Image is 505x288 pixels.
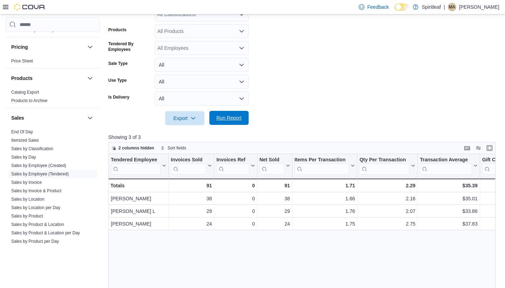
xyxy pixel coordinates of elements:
button: All [155,75,249,89]
div: 24 [260,220,290,228]
div: 1.66 [295,194,355,203]
div: 38 [171,194,212,203]
div: 0 [216,181,255,190]
span: Sales by Product per Day [11,239,59,244]
button: Sort fields [158,144,189,152]
button: Qty Per Transaction [359,157,415,175]
div: 1.75 [295,220,355,228]
button: Run Report [209,111,249,125]
p: | [444,3,445,11]
button: Open list of options [239,45,244,51]
span: Sales by Location [11,196,45,202]
button: Invoices Ref [216,157,255,175]
a: Sales by Product & Location per Day [11,230,80,235]
div: Net Sold [259,157,284,163]
div: $35.01 [420,194,477,203]
span: Sales by Product [11,213,43,219]
span: Sales by Day [11,154,36,160]
button: Sales [11,114,85,121]
a: End Of Day [11,129,33,134]
div: Tendered Employee [111,157,161,175]
div: $35.39 [420,181,477,190]
input: Dark Mode [395,4,409,11]
div: Transaction Average [420,157,472,175]
div: Transaction Average [420,157,472,163]
a: Sales by Employee (Created) [11,163,66,168]
span: Price Sheet [11,58,33,64]
h3: Pricing [11,43,28,51]
div: $37.83 [420,220,477,228]
span: Catalog Export [11,89,39,95]
div: 91 [259,181,290,190]
span: Sort fields [168,145,186,151]
div: [PERSON_NAME] [111,220,166,228]
div: [PERSON_NAME] L [111,207,166,215]
img: Cova [14,4,46,11]
span: Itemized Sales [11,138,39,143]
label: Tendered By Employees [108,41,152,52]
div: 2.07 [359,207,415,215]
div: Sales [6,128,100,248]
button: 2 columns hidden [109,144,157,152]
button: Items Per Transaction [294,157,355,175]
div: 91 [171,181,212,190]
button: Enter fullscreen [485,144,494,152]
div: Invoices Ref [216,157,249,175]
button: Display options [474,144,483,152]
h3: Sales [11,114,24,121]
button: All [155,92,249,106]
div: 24 [171,220,212,228]
button: Sales [86,114,94,122]
label: Products [108,27,127,33]
span: Sales by Invoice [11,180,42,185]
button: All [155,58,249,72]
a: Sales by Invoice [11,180,42,185]
p: [PERSON_NAME] [459,3,499,11]
span: Feedback [367,4,389,11]
div: 1.76 [295,207,355,215]
div: 0 [216,220,255,228]
button: Pricing [11,43,85,51]
a: Price Sheet [11,59,33,63]
div: Pricing [6,57,100,68]
div: 29 [260,207,290,215]
span: Sales by Invoice & Product [11,188,61,194]
div: 2.16 [359,194,415,203]
div: 0 [216,207,255,215]
button: Keyboard shortcuts [463,144,471,152]
button: Products [11,75,85,82]
button: Invoices Sold [171,157,212,175]
div: 2.29 [359,181,415,190]
div: Qty Per Transaction [359,157,410,163]
a: Sales by Product per Day [11,239,59,244]
div: Net Sold [259,157,284,175]
div: Totals [110,181,166,190]
h3: Products [11,75,33,82]
span: Export [169,111,200,125]
a: Sales by Product [11,214,43,219]
div: 2.75 [359,220,415,228]
label: Sale Type [108,61,128,66]
div: Qty Per Transaction [359,157,410,175]
div: 29 [171,207,212,215]
a: Sales by Location per Day [11,205,60,210]
div: Mark A [448,3,456,11]
a: Sales by Employee (Tendered) [11,172,69,176]
label: Is Delivery [108,94,129,100]
div: Items Per Transaction [294,157,349,175]
a: Sales by Classification [11,146,53,151]
div: 1.71 [294,181,355,190]
div: Items Per Transaction [294,157,349,163]
div: Invoices Ref [216,157,249,163]
span: Products to Archive [11,98,47,103]
div: Tendered Employee [111,157,161,163]
button: Net Sold [259,157,290,175]
div: 38 [260,194,290,203]
div: Invoices Sold [171,157,206,175]
div: $33.86 [420,207,477,215]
